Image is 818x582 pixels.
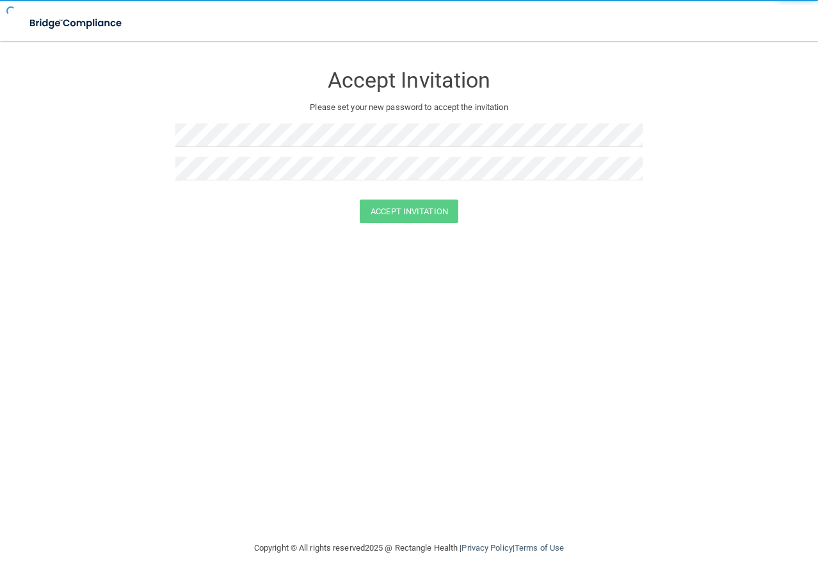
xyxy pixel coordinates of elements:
p: Please set your new password to accept the invitation [185,100,633,115]
button: Accept Invitation [360,200,458,223]
h3: Accept Invitation [175,68,643,92]
a: Terms of Use [515,543,564,553]
img: bridge_compliance_login_screen.278c3ca4.svg [19,10,134,36]
a: Privacy Policy [461,543,512,553]
div: Copyright © All rights reserved 2025 @ Rectangle Health | | [175,528,643,569]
